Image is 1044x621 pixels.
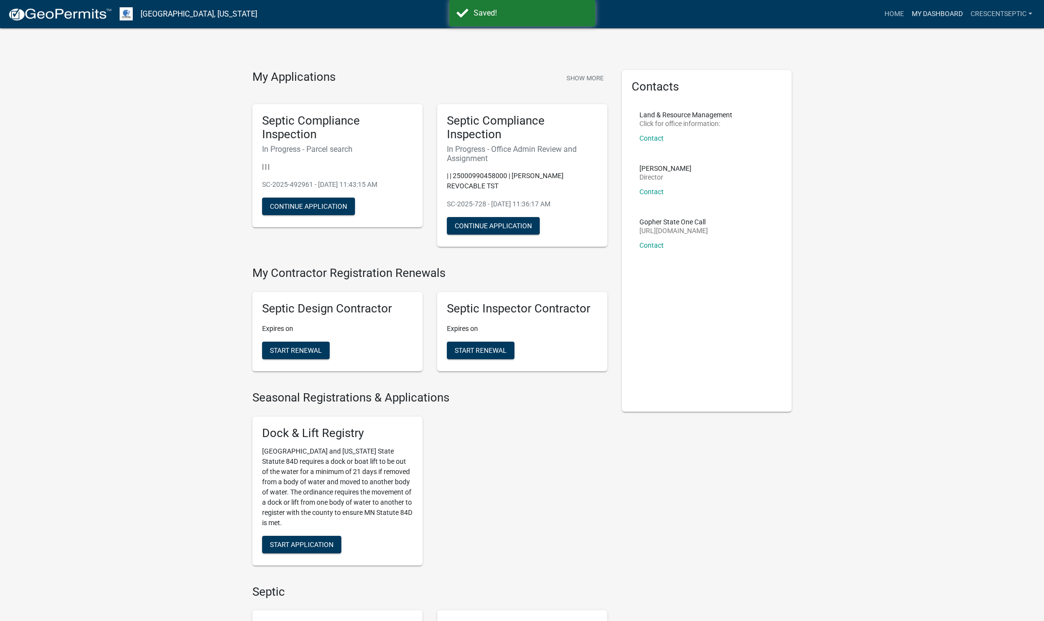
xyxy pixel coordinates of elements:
h6: In Progress - Office Admin Review and Assignment [447,145,598,163]
wm-registration-list-section: My Contractor Registration Renewals [252,266,607,379]
h4: My Contractor Registration Renewals [252,266,607,280]
p: | | | [262,162,413,172]
a: Contact [639,134,664,142]
button: Continue Application [262,198,355,215]
button: Continue Application [447,217,540,235]
p: SC-2025-728 - [DATE] 11:36:17 AM [447,199,598,209]
button: Show More [563,70,607,86]
h4: Septic [252,585,607,599]
p: Expires on [262,324,413,334]
span: Start Renewal [270,347,322,354]
a: Crescentseptic [967,5,1036,23]
p: Expires on [447,324,598,334]
p: Director [639,174,691,181]
h5: Contacts [632,80,782,94]
p: Gopher State One Call [639,219,708,225]
img: Otter Tail County, Minnesota [120,7,133,20]
button: Start Application [262,536,341,553]
a: Home [881,5,908,23]
h5: Septic Compliance Inspection [262,114,413,142]
span: Start Renewal [455,347,507,354]
p: Land & Resource Management [639,111,732,118]
p: [URL][DOMAIN_NAME] [639,227,708,234]
h5: Septic Compliance Inspection [447,114,598,142]
span: Start Application [270,540,334,548]
a: [GEOGRAPHIC_DATA], [US_STATE] [141,6,257,22]
p: [GEOGRAPHIC_DATA] and [US_STATE] State Statute 84D requires a dock or boat lift to be out of the ... [262,446,413,528]
h6: In Progress - Parcel search [262,145,413,154]
button: Start Renewal [447,342,514,359]
p: | | 25000990458000 | [PERSON_NAME] REVOCABLE TST [447,171,598,191]
h4: My Applications [252,70,336,85]
a: My Dashboard [908,5,967,23]
p: Click for office information: [639,120,732,127]
button: Start Renewal [262,342,330,359]
p: SC-2025-492961 - [DATE] 11:43:15 AM [262,180,413,190]
h5: Septic Design Contractor [262,302,413,316]
p: [PERSON_NAME] [639,165,691,172]
h5: Dock & Lift Registry [262,426,413,440]
div: Saved! [474,7,588,19]
a: Contact [639,241,664,249]
h4: Seasonal Registrations & Applications [252,391,607,405]
a: Contact [639,188,664,196]
h5: Septic Inspector Contractor [447,302,598,316]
